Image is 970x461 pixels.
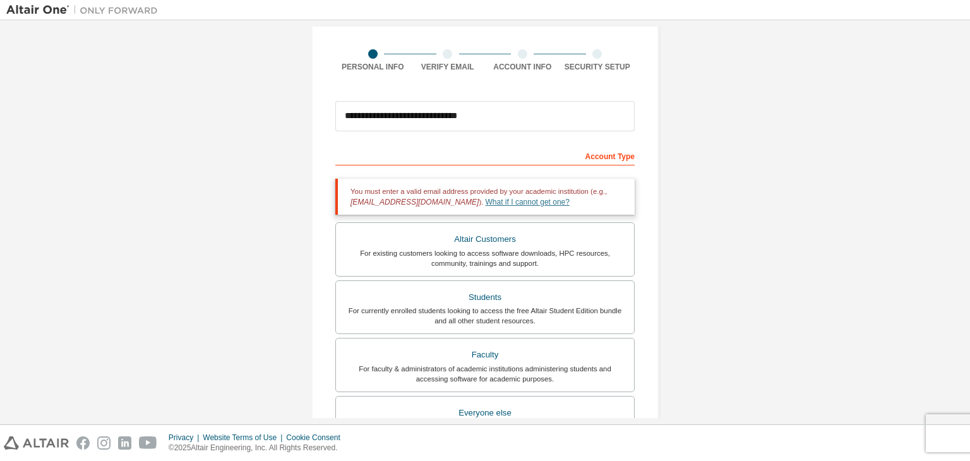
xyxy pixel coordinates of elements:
img: youtube.svg [139,436,157,450]
div: You must enter a valid email address provided by your academic institution (e.g., ). [335,179,635,215]
img: facebook.svg [76,436,90,450]
div: Account Type [335,145,635,165]
img: linkedin.svg [118,436,131,450]
img: Altair One [6,4,164,16]
div: Cookie Consent [286,433,347,443]
div: Security Setup [560,62,635,72]
img: altair_logo.svg [4,436,69,450]
div: Personal Info [335,62,410,72]
a: What if I cannot get one? [486,198,570,207]
div: Website Terms of Use [203,433,286,443]
img: instagram.svg [97,436,111,450]
div: Students [344,289,626,306]
div: For faculty & administrators of academic institutions administering students and accessing softwa... [344,364,626,384]
div: For currently enrolled students looking to access the free Altair Student Edition bundle and all ... [344,306,626,326]
div: Everyone else [344,404,626,422]
div: Faculty [344,346,626,364]
div: Account Info [485,62,560,72]
div: Altair Customers [344,230,626,248]
p: © 2025 Altair Engineering, Inc. All Rights Reserved. [169,443,348,453]
div: Verify Email [410,62,486,72]
span: [EMAIL_ADDRESS][DOMAIN_NAME] [350,198,479,207]
div: Privacy [169,433,203,443]
div: For existing customers looking to access software downloads, HPC resources, community, trainings ... [344,248,626,268]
